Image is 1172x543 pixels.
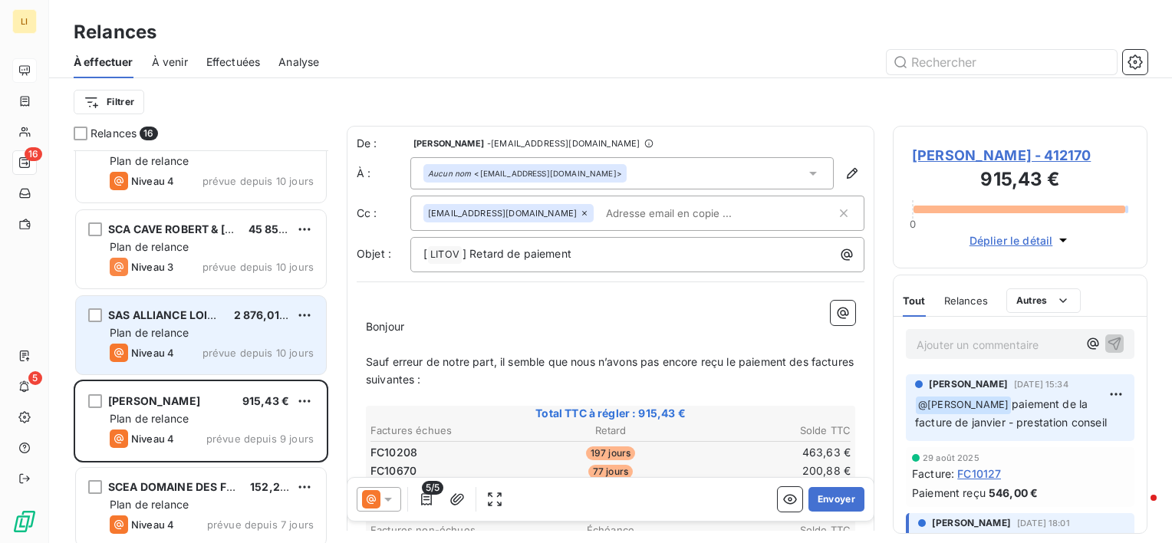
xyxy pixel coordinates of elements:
span: Facture : [912,466,954,482]
span: FC10208 [370,445,417,460]
td: 463,63 € [692,444,851,461]
span: Déplier le détail [970,232,1053,248]
span: Plan de relance [110,154,189,167]
th: Échéance [531,522,690,538]
div: grid [74,150,328,543]
span: Paiement reçu [912,485,986,501]
span: Total TTC à régler : 915,43 € [368,406,853,421]
th: Factures échues [370,423,529,439]
span: prévue depuis 10 jours [202,175,314,187]
h3: 915,43 € [912,166,1128,196]
span: Plan de relance [110,240,189,253]
span: 197 jours [586,446,635,460]
span: 16 [25,147,42,161]
th: Solde TTC [692,522,851,538]
input: Adresse email en copie ... [600,202,777,225]
th: Retard [531,423,690,439]
span: Plan de relance [110,326,189,339]
th: Factures non-échues [370,522,529,538]
span: - [EMAIL_ADDRESS][DOMAIN_NAME] [487,139,640,148]
span: Plan de relance [110,498,189,511]
span: prévue depuis 7 jours [207,518,314,531]
span: SAS ALLIANCE LOIRE [108,308,222,321]
span: Niveau 4 [131,175,174,187]
span: Effectuées [206,54,261,70]
span: Bonjour [366,320,404,333]
td: 200,88 € [692,462,851,479]
span: À effectuer [74,54,133,70]
span: [EMAIL_ADDRESS][DOMAIN_NAME] [428,209,577,218]
span: [PERSON_NAME] [929,377,1008,391]
div: <[EMAIL_ADDRESS][DOMAIN_NAME]> [428,168,622,179]
span: Niveau 4 [131,433,174,445]
span: Analyse [278,54,319,70]
span: @ [PERSON_NAME] [916,397,1011,414]
span: LITOV [428,246,462,264]
th: Solde TTC [692,423,851,439]
span: Niveau 3 [131,261,173,273]
button: Envoyer [808,487,864,512]
span: De : [357,136,410,151]
em: Aucun nom [428,168,471,179]
span: 5 [28,371,42,385]
input: Rechercher [887,50,1117,74]
span: 45 855,06 € [249,222,314,235]
span: SCEA DOMAINE DES FORGES [108,480,264,493]
span: paiement de la facture de janvier - prestation conseil [915,397,1107,429]
span: SCA CAVE ROBERT & [PERSON_NAME] [108,222,313,235]
span: ] Retard de paiement [463,247,571,260]
button: Autres [1006,288,1081,313]
span: Plan de relance [110,412,189,425]
span: Niveau 4 [131,518,174,531]
span: [PERSON_NAME] [932,516,1011,530]
span: 915,43 € [242,394,289,407]
span: 16 [140,127,157,140]
span: Tout [903,295,926,307]
span: 2 876,01 € [234,308,290,321]
span: 5/5 [422,481,443,495]
span: prévue depuis 10 jours [202,261,314,273]
span: prévue depuis 10 jours [202,347,314,359]
span: [ [423,247,427,260]
span: FC10127 [957,466,1001,482]
label: Cc : [357,206,410,221]
span: À venir [152,54,188,70]
span: [PERSON_NAME] - 412170 [912,145,1128,166]
div: LI [12,9,37,34]
span: 0 [910,218,916,230]
h3: Relances [74,18,156,46]
span: 77 jours [588,465,633,479]
span: [PERSON_NAME] [413,139,484,148]
span: [PERSON_NAME] [108,394,200,407]
iframe: Intercom live chat [1120,491,1157,528]
span: FC10670 [370,463,416,479]
span: Relances [944,295,988,307]
span: Niveau 4 [131,347,174,359]
span: 29 août 2025 [923,453,979,462]
span: [DATE] 15:34 [1014,380,1068,389]
span: [DATE] 18:01 [1017,518,1070,528]
label: À : [357,166,410,181]
span: 152,29 € [250,480,297,493]
span: 546,00 € [989,485,1038,501]
span: Relances [91,126,137,141]
button: Filtrer [74,90,144,114]
span: Sauf erreur de notre part, il semble que nous n’avons pas encore reçu le paiement des factures su... [366,355,857,386]
span: Objet : [357,247,391,260]
button: Déplier le détail [965,232,1076,249]
span: prévue depuis 9 jours [206,433,314,445]
img: Logo LeanPay [12,509,37,534]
